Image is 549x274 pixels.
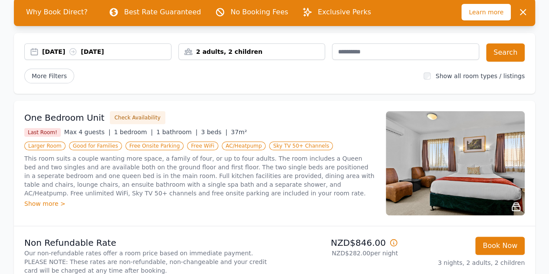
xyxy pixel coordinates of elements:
[461,4,511,20] span: Learn more
[187,142,218,150] span: Free WiFi
[24,199,375,208] div: Show more >
[230,7,288,17] p: No Booking Fees
[69,142,122,150] span: Good for Families
[110,111,165,124] button: Check Availability
[19,3,95,21] span: Why Book Direct?
[125,142,184,150] span: Free Onsite Parking
[222,142,266,150] span: AC/Heatpump
[231,129,247,135] span: 37m²
[156,129,197,135] span: 1 bathroom |
[64,129,111,135] span: Max 4 guests |
[24,112,105,124] h3: One Bedroom Unit
[436,73,525,79] label: Show all room types / listings
[201,129,227,135] span: 3 beds |
[42,47,171,56] div: [DATE] [DATE]
[179,47,325,56] div: 2 adults, 2 children
[475,237,525,255] button: Book Now
[24,128,61,137] span: Last Room!
[24,154,375,198] p: This room suits a couple wanting more space, a family of four, or up to four adults. The room inc...
[24,69,74,83] span: More Filters
[318,7,371,17] p: Exclusive Perks
[124,7,201,17] p: Best Rate Guaranteed
[24,237,271,249] p: Non Refundable Rate
[278,237,398,249] p: NZD$846.00
[24,142,66,150] span: Larger Room
[405,258,525,267] p: 3 nights, 2 adults, 2 children
[269,142,333,150] span: Sky TV 50+ Channels
[278,249,398,257] p: NZD$282.00 per night
[114,129,153,135] span: 1 bedroom |
[486,43,525,62] button: Search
